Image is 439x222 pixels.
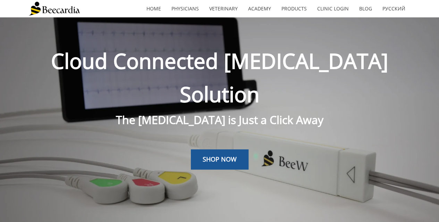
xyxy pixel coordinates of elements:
[276,1,312,17] a: Products
[29,2,80,16] img: Beecardia
[354,1,377,17] a: Blog
[204,1,243,17] a: Veterinary
[141,1,166,17] a: home
[116,112,323,127] span: The [MEDICAL_DATA] is Just a Click Away
[51,47,388,108] span: Cloud Connected [MEDICAL_DATA] Solution
[166,1,204,17] a: Physicians
[203,155,237,163] span: SHOP NOW
[377,1,411,17] a: Русский
[312,1,354,17] a: Clinic Login
[243,1,276,17] a: Academy
[191,149,248,170] a: SHOP NOW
